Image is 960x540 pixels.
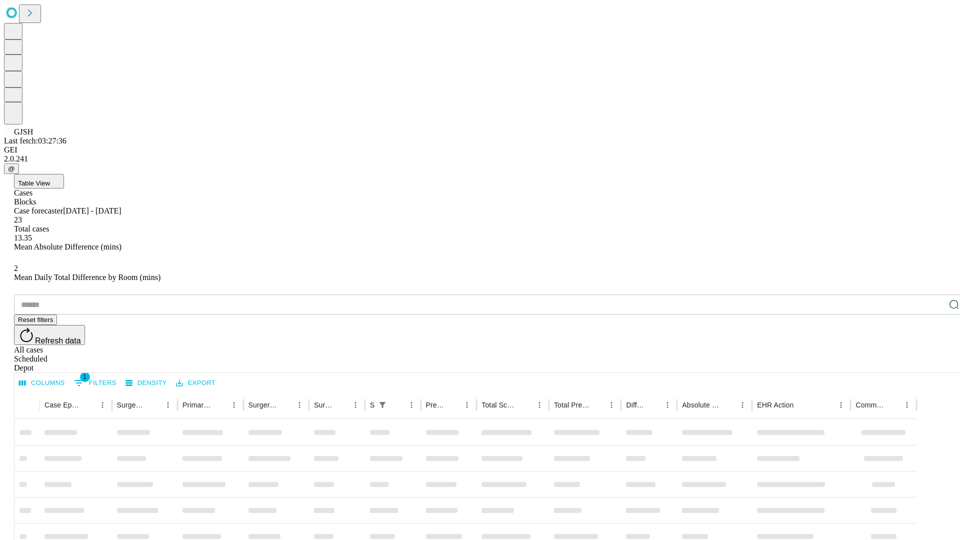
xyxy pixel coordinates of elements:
span: 1 [80,372,90,382]
div: Primary Service [182,401,211,409]
button: Menu [161,398,175,412]
span: Mean Daily Total Difference by Room (mins) [14,273,160,281]
span: [DATE] - [DATE] [63,206,121,215]
button: Export [173,375,218,391]
button: Select columns [16,375,67,391]
span: Table View [18,179,50,187]
span: Case forecaster [14,206,63,215]
button: Reset filters [14,314,57,325]
button: Table View [14,174,64,188]
button: Show filters [71,375,119,391]
button: Sort [278,398,292,412]
span: Total cases [14,224,49,233]
span: Mean Absolute Difference (mins) [14,242,121,251]
button: Menu [348,398,362,412]
div: Comments [855,401,884,409]
div: Surgery Date [314,401,333,409]
span: 2 [14,264,18,272]
button: Show filters [375,398,389,412]
button: Sort [147,398,161,412]
button: Sort [794,398,808,412]
div: EHR Action [757,401,793,409]
div: GEI [4,145,956,154]
span: 23 [14,215,22,224]
button: Sort [590,398,604,412]
button: Menu [604,398,618,412]
span: @ [8,165,15,172]
div: Difference [626,401,645,409]
button: Menu [900,398,914,412]
div: Total Scheduled Duration [481,401,517,409]
button: Sort [334,398,348,412]
button: Menu [735,398,749,412]
button: Sort [646,398,660,412]
button: @ [4,163,19,174]
button: Sort [213,398,227,412]
div: 1 active filter [375,398,389,412]
span: 13.35 [14,233,32,242]
button: Sort [446,398,460,412]
button: Sort [721,398,735,412]
button: Menu [660,398,674,412]
button: Menu [460,398,474,412]
button: Menu [834,398,848,412]
div: 2.0.241 [4,154,956,163]
div: Total Predicted Duration [554,401,590,409]
button: Sort [518,398,532,412]
div: Surgeon Name [117,401,146,409]
button: Sort [886,398,900,412]
span: Last fetch: 03:27:36 [4,136,66,145]
button: Sort [390,398,404,412]
span: Reset filters [18,316,53,323]
button: Menu [404,398,418,412]
button: Menu [532,398,546,412]
div: Predicted In Room Duration [426,401,445,409]
button: Menu [292,398,306,412]
span: GJSH [14,127,33,136]
span: Refresh data [35,336,81,345]
div: Scheduled In Room Duration [370,401,374,409]
button: Refresh data [14,325,85,345]
button: Density [123,375,169,391]
div: Case Epic Id [44,401,80,409]
button: Menu [227,398,241,412]
button: Menu [95,398,109,412]
div: Surgery Name [248,401,277,409]
div: Absolute Difference [682,401,720,409]
button: Sort [81,398,95,412]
